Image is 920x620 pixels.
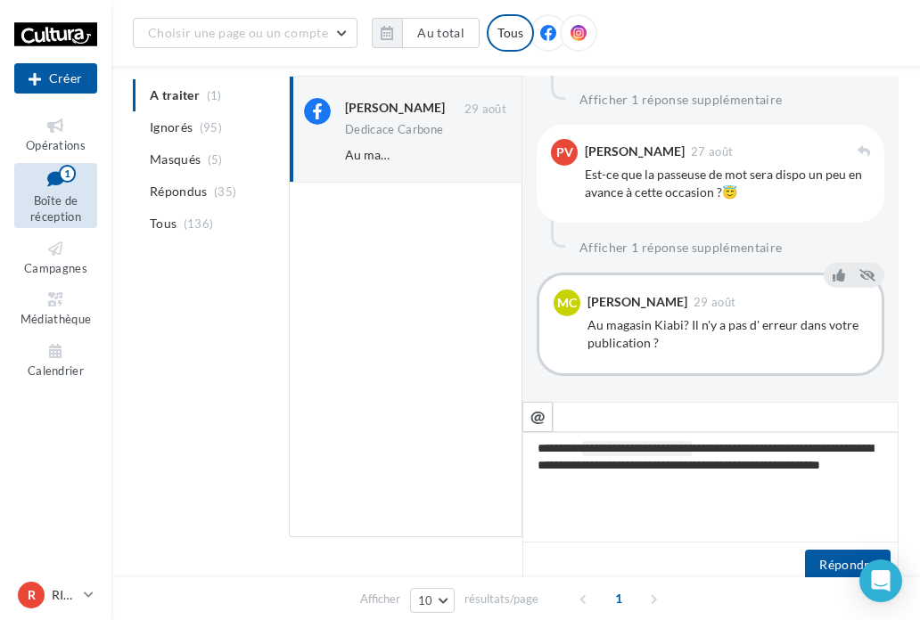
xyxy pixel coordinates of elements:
span: Opérations [26,138,86,152]
a: Campagnes [14,235,97,279]
span: (136) [184,216,214,231]
div: [PERSON_NAME] [345,99,445,117]
span: Afficher [360,591,400,608]
button: Au total [372,18,480,48]
span: 27 août [691,146,733,158]
a: Boîte de réception1 [14,163,97,228]
button: Au total [402,18,480,48]
div: Open Intercom Messenger [859,559,902,602]
span: MC [557,294,577,312]
span: Calendrier [28,363,84,378]
span: R [28,586,36,604]
span: 29 août [694,297,735,308]
button: Créer [14,63,97,94]
div: Nouvelle campagne [14,63,97,94]
i: @ [530,408,546,424]
div: Au magasin Kiabi? Il n'y a pas d' erreur dans votre publication ? [587,316,867,352]
p: RIVESALTES [52,586,77,604]
a: Opérations [14,112,97,156]
button: Afficher 1 réponse supplémentaire [572,89,790,110]
div: 1 [59,165,76,183]
div: [PERSON_NAME] [587,296,687,308]
div: Dedicace Carbone [345,124,443,135]
span: Au magasin Kiabi? Il n'y a pas d' erreur dans votre publication ? [345,147,690,162]
span: Choisir une page ou un compte [148,25,328,40]
span: Médiathèque [21,312,92,326]
div: Est-ce que la passeuse de mot sera dispo un peu en avance à cette occasion ?😇 [585,166,870,201]
span: (95) [200,120,222,135]
span: Masqués [150,151,201,168]
button: Répondre [805,550,891,580]
div: [PERSON_NAME] [585,145,685,158]
span: Ignorés [150,118,193,136]
div: Tous [487,14,534,52]
span: Tous [150,215,177,232]
a: Calendrier [14,338,97,381]
span: PV [556,143,573,161]
span: Répondus [150,183,208,200]
span: 1 [604,584,633,613]
span: 29 août [464,102,506,118]
span: (35) [214,184,236,199]
span: résultats/page [464,591,538,608]
span: Campagnes [24,261,87,275]
a: R RIVESALTES [14,578,97,612]
a: Médiathèque [14,286,97,330]
button: 10 [410,588,456,613]
span: (5) [208,152,223,167]
button: Choisir une page ou un compte [133,18,357,48]
button: @ [522,402,553,432]
span: 10 [418,593,433,608]
button: Afficher 1 réponse supplémentaire [572,237,790,258]
span: Boîte de réception [30,193,81,224]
